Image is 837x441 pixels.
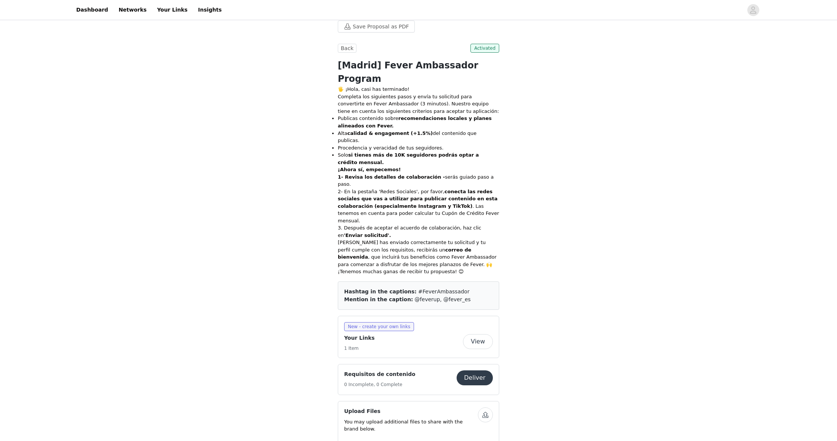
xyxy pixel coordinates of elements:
strong: conecta las redes sociales que vas a utilizar para publicar contenido en esta colaboración (espec... [338,189,497,209]
span: Hashtag in the captions: [344,289,417,294]
button: View [463,334,493,349]
span: @feverup, @fever_es [415,296,471,302]
li: Alta del contenido que publicas. [338,130,499,144]
strong: 'Enviar solicitud'. [344,232,391,238]
strong: calidad & engagement (+1.5%) [348,130,433,136]
span: New - create your own links [344,322,414,331]
h4: Upload Files [344,407,478,415]
button: Save Proposal as PDF [338,21,415,33]
li: Procedencia y veracidad de tus seguidores. [338,144,499,152]
h1: [Madrid] Fever Ambassador Program [338,59,499,86]
a: Insights [194,1,226,18]
p: 🖐️ ¡Hola, casi has terminado! [338,86,499,93]
a: Your Links [152,1,192,18]
p: serás guiado paso a paso. [338,173,499,188]
p: 2- En la pestaña 'Redes Sociales', por favor, . Las tenemos en cuenta para poder calcular tu Cupó... [338,188,499,225]
button: Back [338,44,356,53]
li: Publicas contenido sobre [338,115,499,129]
p: You may upload additional files to share with the brand below. [344,418,478,433]
h5: 1 Item [344,345,375,352]
a: Networks [114,1,151,18]
h4: Your Links [344,334,375,342]
strong: recomendaciones locales y planes alineados con Fever. [338,115,492,129]
a: Dashboard [72,1,112,18]
h5: 0 Incomplete, 0 Complete [344,381,416,388]
h4: Requisitos de contenido [344,370,416,378]
span: Activated [470,44,499,53]
div: Requisitos de contenido [338,364,499,395]
li: Solo [338,151,499,166]
p: ¡Tenemos muchas ganas de recibir tu propuesta! 😊 [338,268,499,275]
p: Completa los siguientes pasos y envía tu solicitud para convertirte en Fever Ambassador (3 minuto... [338,93,499,115]
span: Mention in the caption: [344,296,413,302]
span: #FeverAmbassador [418,289,469,294]
button: Deliver [457,370,493,385]
strong: ¡Ahora sí, empecemos! [338,167,401,172]
strong: si tienes más de 10K seguidores podrás optar a crédito mensual. [338,152,479,165]
p: 3. Después de aceptar el acuerdo de colaboración, haz clic en [338,224,499,239]
strong: 1- Revisa los detalles de colaboración - [338,174,445,180]
div: avatar [750,4,757,16]
p: [PERSON_NAME] has enviado correctamente tu solicitud y tu perfil cumple con los requisitos, recib... [338,239,499,268]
